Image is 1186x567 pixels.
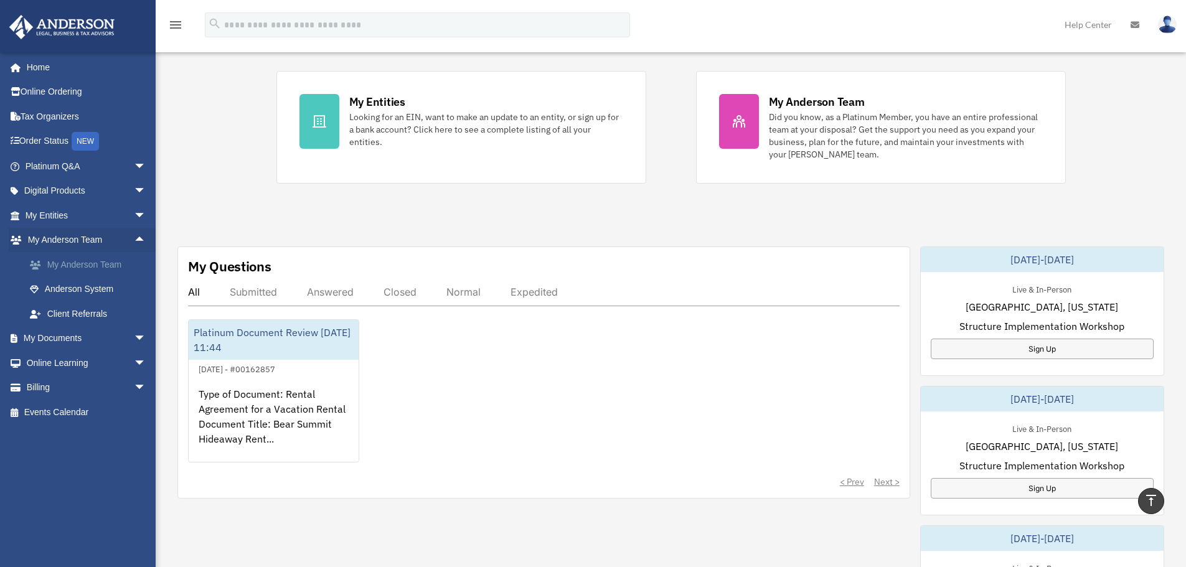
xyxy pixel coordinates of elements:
[349,111,623,148] div: Looking for an EIN, want to make an update to an entity, or sign up for a bank account? Click her...
[9,55,159,80] a: Home
[188,286,200,298] div: All
[9,104,165,129] a: Tax Organizers
[1144,493,1159,508] i: vertical_align_top
[230,286,277,298] div: Submitted
[189,362,285,375] div: [DATE] - #00162857
[17,277,165,302] a: Anderson System
[921,387,1164,411] div: [DATE]-[DATE]
[1158,16,1177,34] img: User Pic
[276,71,646,184] a: My Entities Looking for an EIN, want to make an update to an entity, or sign up for a bank accoun...
[188,319,359,462] a: Platinum Document Review [DATE] 11:44[DATE] - #00162857Type of Document: Rental Agreement for a V...
[168,22,183,32] a: menu
[134,179,159,204] span: arrow_drop_down
[921,247,1164,272] div: [DATE]-[DATE]
[134,375,159,401] span: arrow_drop_down
[769,94,865,110] div: My Anderson Team
[931,339,1154,359] a: Sign Up
[921,526,1164,551] div: [DATE]-[DATE]
[1002,282,1081,295] div: Live & In-Person
[208,17,222,30] i: search
[168,17,183,32] i: menu
[966,439,1118,454] span: [GEOGRAPHIC_DATA], [US_STATE]
[446,286,481,298] div: Normal
[349,94,405,110] div: My Entities
[134,228,159,253] span: arrow_drop_up
[9,375,165,400] a: Billingarrow_drop_down
[696,71,1066,184] a: My Anderson Team Did you know, as a Platinum Member, you have an entire professional team at your...
[134,350,159,376] span: arrow_drop_down
[9,326,165,351] a: My Documentsarrow_drop_down
[189,320,359,360] div: Platinum Document Review [DATE] 11:44
[959,458,1124,473] span: Structure Implementation Workshop
[307,286,354,298] div: Answered
[384,286,417,298] div: Closed
[769,111,1043,161] div: Did you know, as a Platinum Member, you have an entire professional team at your disposal? Get th...
[9,154,165,179] a: Platinum Q&Aarrow_drop_down
[72,132,99,151] div: NEW
[966,299,1118,314] span: [GEOGRAPHIC_DATA], [US_STATE]
[9,80,165,105] a: Online Ordering
[9,350,165,375] a: Online Learningarrow_drop_down
[17,252,165,277] a: My Anderson Team
[931,478,1154,499] a: Sign Up
[189,377,359,474] div: Type of Document: Rental Agreement for a Vacation Rental Document Title: Bear Summit Hideaway Ren...
[134,326,159,352] span: arrow_drop_down
[9,203,165,228] a: My Entitiesarrow_drop_down
[9,228,165,253] a: My Anderson Teamarrow_drop_up
[9,129,165,154] a: Order StatusNEW
[1002,421,1081,434] div: Live & In-Person
[188,257,271,276] div: My Questions
[17,301,165,326] a: Client Referrals
[6,15,118,39] img: Anderson Advisors Platinum Portal
[1138,488,1164,514] a: vertical_align_top
[9,179,165,204] a: Digital Productsarrow_drop_down
[134,154,159,179] span: arrow_drop_down
[134,203,159,228] span: arrow_drop_down
[959,319,1124,334] span: Structure Implementation Workshop
[511,286,558,298] div: Expedited
[9,400,165,424] a: Events Calendar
